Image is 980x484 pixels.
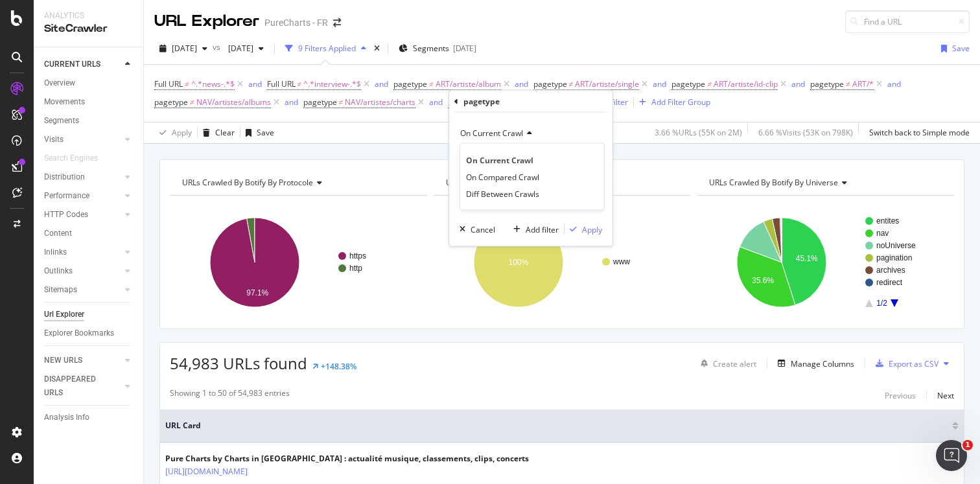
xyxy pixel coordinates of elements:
text: 1/2 [876,299,887,308]
h4: URLs Crawled By Botify By universe [706,172,942,193]
button: Manage Columns [773,356,854,371]
a: Performance [44,189,121,203]
div: Apply [582,224,602,235]
span: pagetype [393,78,427,89]
div: Showing 1 to 50 of 54,983 entries [170,387,290,403]
span: On Compared Crawl [466,171,539,182]
div: Overview [44,76,75,90]
button: Save [936,38,970,59]
a: [URL][DOMAIN_NAME] [165,465,248,478]
a: Overview [44,76,134,90]
text: 45.1% [796,254,818,263]
span: pagetype [810,78,844,89]
div: PureCharts - FR [264,16,328,29]
div: and [887,78,901,89]
text: pagination [876,253,912,262]
text: 100% [508,258,528,267]
div: Save [952,43,970,54]
span: ^.*interview-.*$ [303,75,361,93]
a: Inlinks [44,246,121,259]
a: NEW URLS [44,354,121,367]
span: pagetype [154,97,188,108]
span: ^.*news-.*$ [191,75,235,93]
div: URL Explorer [154,10,259,32]
span: ≠ [297,78,302,89]
div: arrow-right-arrow-left [333,18,341,27]
span: ART/* [852,75,874,93]
button: and [429,96,443,108]
div: A chart. [434,206,691,319]
button: [DATE] [154,38,213,59]
span: On Current Crawl [460,128,523,139]
button: and [653,78,666,90]
div: Explorer Bookmarks [44,327,114,340]
text: https [349,251,366,260]
a: HTTP Codes [44,208,121,222]
div: [DATE] [453,43,476,54]
text: archives [876,266,905,275]
div: Save [257,127,274,138]
div: Analytics [44,10,133,21]
div: NEW URLS [44,354,82,367]
text: redirect [876,278,903,287]
div: 6.66 % Visits ( 53K on 798K ) [758,127,853,138]
div: Clear [215,127,235,138]
button: Add filter [508,223,559,236]
div: and [375,78,388,89]
text: nav [876,229,889,238]
div: Analysis Info [44,411,89,424]
a: Sitemaps [44,283,121,297]
input: Find a URL [845,10,970,33]
div: Url Explorer [44,308,84,321]
iframe: Intercom live chat [936,440,967,471]
div: and [515,78,528,89]
span: ≠ [339,97,344,108]
div: Pure Charts by Charts in [GEOGRAPHIC_DATA] : actualité musique, classements, clips, concerts [165,453,529,465]
div: 3.66 % URLs ( 55K on 2M ) [655,127,742,138]
div: Export as CSV [889,358,939,369]
div: times [371,42,382,55]
button: Cancel [454,223,495,236]
span: 2025 Sep. 23rd [172,43,197,54]
text: noUniverse [876,241,916,250]
svg: A chart. [697,206,954,319]
button: Add Filter Group [634,95,710,110]
button: and [375,78,388,90]
span: Diff Between Crawls [466,188,539,199]
div: Apply [172,127,192,138]
text: www [612,257,630,266]
span: ≠ [846,78,850,89]
div: Movements [44,95,85,109]
a: Outlinks [44,264,121,278]
button: Next [937,387,954,403]
span: ≠ [707,78,712,89]
div: HTTP Codes [44,208,88,222]
div: 9 Filters Applied [298,43,356,54]
div: Next [937,390,954,401]
div: Segments [44,114,79,128]
span: pagetype [533,78,567,89]
a: Search Engines [44,152,111,165]
div: Cancel [471,224,495,235]
button: Previous [885,387,916,403]
svg: A chart. [170,206,427,319]
button: Apply [154,122,192,143]
text: http [349,264,362,273]
button: Apply [565,223,602,236]
h4: URLs Crawled By Botify By domaine [443,172,679,193]
div: Add filter [526,224,559,235]
a: DISAPPEARED URLS [44,373,121,400]
a: Url Explorer [44,308,134,321]
a: Distribution [44,170,121,184]
a: CURRENT URLS [44,58,121,71]
a: Content [44,227,134,240]
a: Analysis Info [44,411,134,424]
div: Distribution [44,170,85,184]
text: 97.1% [246,288,268,297]
span: On Current Crawl [466,154,533,165]
button: Clear [198,122,235,143]
span: ART/artiste/id-clip [714,75,778,93]
a: Explorer Bookmarks [44,327,134,340]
